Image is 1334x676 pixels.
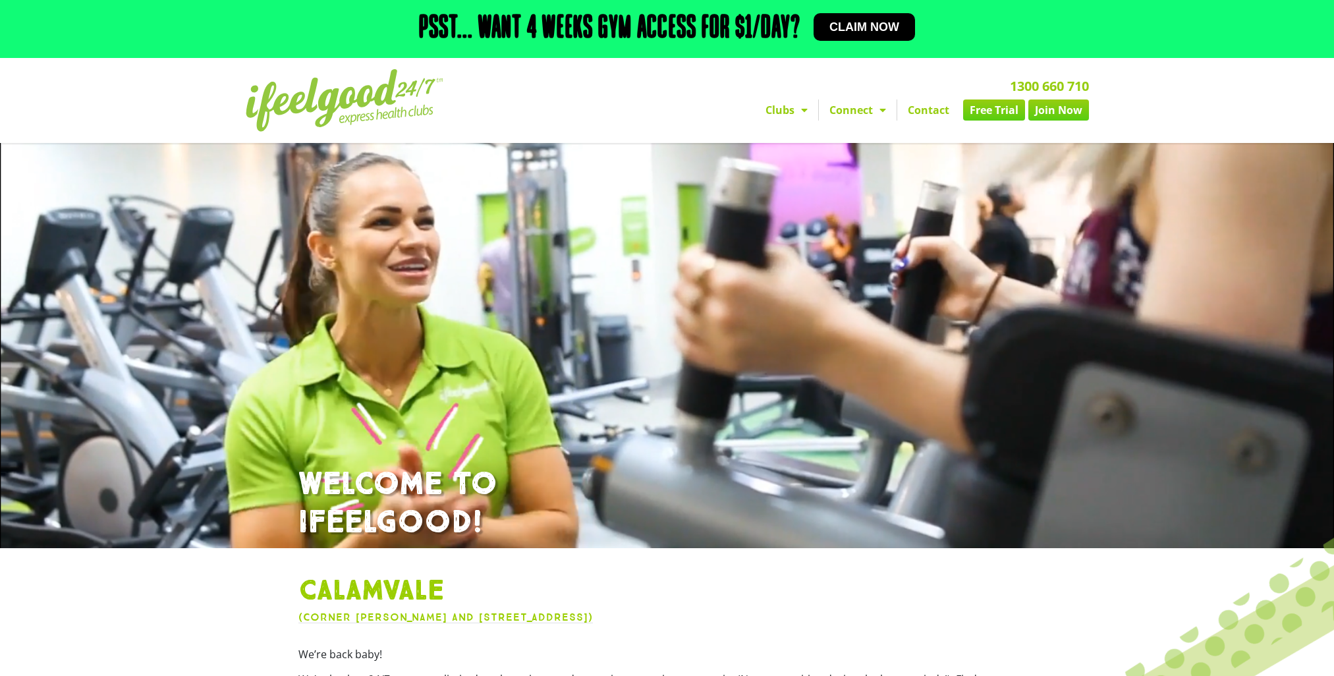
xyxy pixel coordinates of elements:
h2: Psst... Want 4 weeks gym access for $1/day? [419,13,800,45]
a: Free Trial [963,99,1025,121]
h1: WELCOME TO IFEELGOOD! [298,466,1036,542]
a: 1300 660 710 [1010,77,1089,95]
nav: Menu [545,99,1089,121]
a: Connect [819,99,897,121]
a: Claim now [814,13,915,41]
a: Contact [897,99,960,121]
h1: Calamvale [298,575,1036,609]
a: Join Now [1028,99,1089,121]
span: Claim now [829,21,899,33]
a: Clubs [755,99,818,121]
a: (Corner [PERSON_NAME] and [STREET_ADDRESS]) [298,611,593,623]
p: We’re back baby! [298,646,1036,662]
